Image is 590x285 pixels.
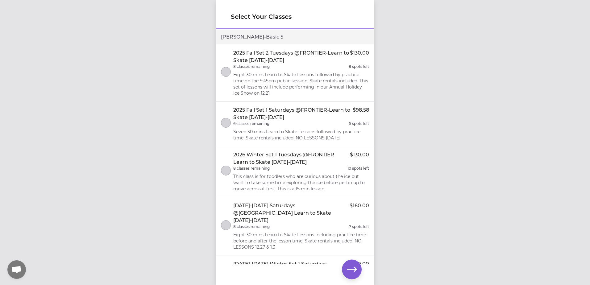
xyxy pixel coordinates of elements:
p: $130.00 [350,49,369,64]
h1: Select Your Classes [231,12,359,21]
p: $98.58 [353,106,369,121]
p: 10 spots left [347,166,369,171]
div: Open chat [7,260,26,279]
p: $160.00 [350,202,369,224]
button: select class [221,118,231,128]
p: 8 spots left [349,64,369,69]
p: $130.00 [350,151,369,166]
button: select class [221,220,231,230]
p: 8 classes remaining [233,224,270,229]
p: Seven 30 mins Learn to Skate Lessons followed by practice time. Skate rentals included. NO LESSON... [233,129,369,141]
button: select class [221,166,231,176]
button: select class [221,67,231,77]
p: 6 classes remaining [233,121,269,126]
p: Eight 30 mins Learn to Skate Lessons followed by practice time on the 5:45pm public session. Skat... [233,72,369,96]
p: 2026 Winter Set 1 Tuesdays @FRONTIER Learn to Skate [DATE]-[DATE] [233,151,350,166]
p: $140.00 [349,260,369,275]
p: 7 spots left [349,224,369,229]
p: This class is for toddlers who are curious about the ice but want to take some time exploring the... [233,173,369,192]
div: [PERSON_NAME] - Basic 5 [216,30,374,44]
p: 5 spots left [349,121,369,126]
p: 2025 Fall Set 1 Saturdays @FRONTIER-Learn to Skate [DATE]-[DATE] [233,106,353,121]
p: 8 classes remaining [233,64,270,69]
p: 8 classes remaining [233,166,270,171]
p: 2025 Fall Set 2 Tuesdays @FRONTIER-Learn to Skate [DATE]-[DATE] [233,49,350,64]
p: [DATE]-[DATE] Winter Set 1 Saturdays @CDAonICE Learn to Skate [DATE]-[DATE] [233,260,349,275]
p: [DATE]-[DATE] Saturdays @[GEOGRAPHIC_DATA] Learn to Skate [DATE]-[DATE] [233,202,350,224]
p: Eight 30 mins Learn to Skate Lessons including practice time before and after the lesson time. Sk... [233,232,369,250]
